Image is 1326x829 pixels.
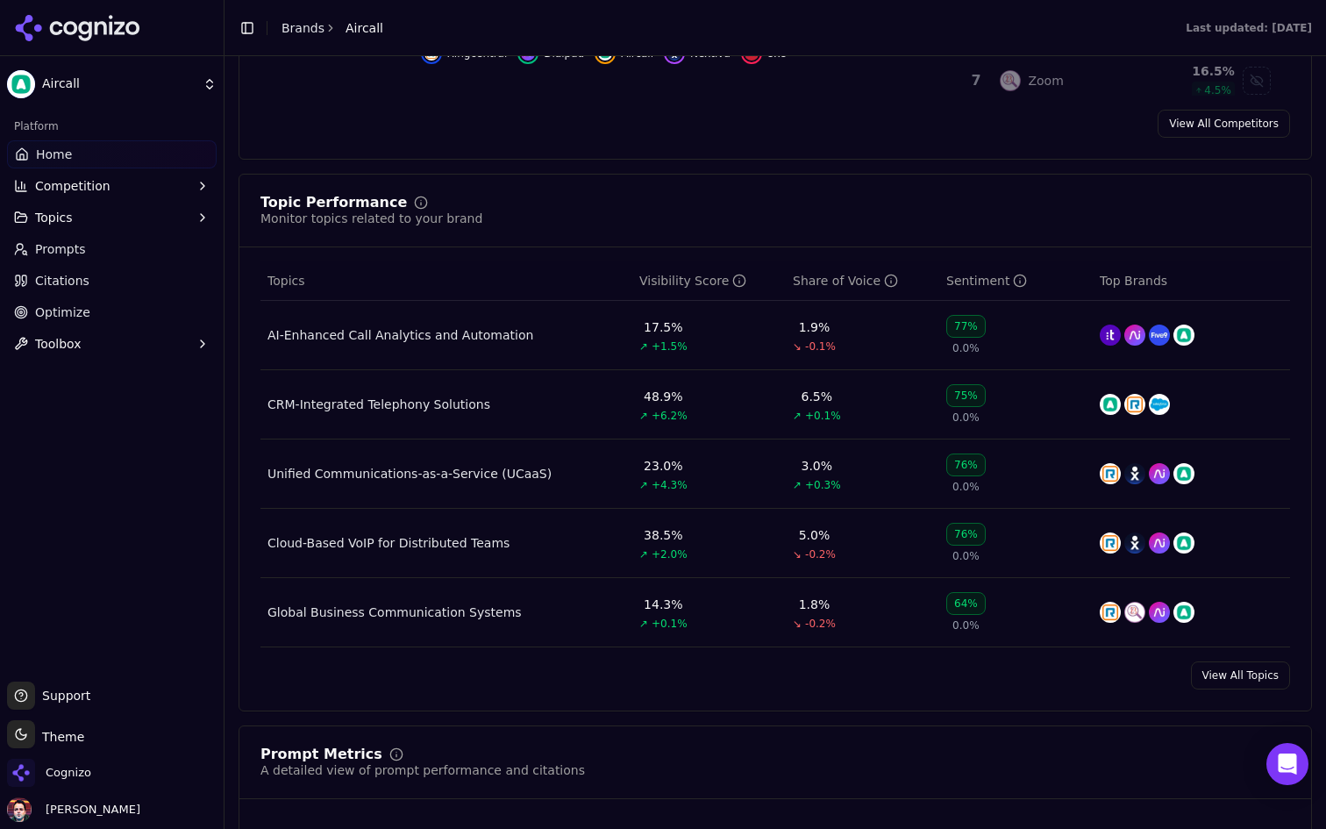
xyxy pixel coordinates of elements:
div: 23.0% [644,457,682,475]
div: Data table [260,261,1290,647]
span: +2.0% [652,547,688,561]
span: +6.2% [652,409,688,423]
div: Last updated: [DATE] [1186,21,1312,35]
span: 0.0% [952,618,980,632]
a: Global Business Communication Systems [267,604,522,621]
img: zoom [1000,70,1021,91]
span: Cognizo [46,765,91,781]
div: 6.5% [802,388,833,405]
th: visibilityScore [632,261,786,301]
span: Topics [35,209,73,226]
div: Open Intercom Messenger [1266,743,1308,785]
span: Citations [35,272,89,289]
button: Topics [7,204,217,232]
a: Citations [7,267,217,295]
th: sentiment [939,261,1093,301]
span: 0.0% [952,341,980,355]
span: ↘ [793,339,802,354]
span: +0.1% [805,409,841,423]
div: 76% [946,523,986,546]
span: Competition [35,177,110,195]
tr: 7zoomZoom16.5%4.5%Show zoom data [963,55,1276,107]
img: nextiva [1124,463,1145,484]
img: dialpad [1149,463,1170,484]
img: dialpad [1124,325,1145,346]
div: CRM-Integrated Telephony Solutions [267,396,490,413]
img: salesforce [1149,394,1170,415]
img: talkdesk [1100,325,1121,346]
button: Open organization switcher [7,759,91,787]
div: Monitor topics related to your brand [260,210,482,227]
img: Aircall [7,70,35,98]
div: 5.0% [799,526,831,544]
a: Optimize [7,298,217,326]
img: aircall [1173,325,1194,346]
span: ↗ [639,409,648,423]
div: Platform [7,112,217,140]
span: Optimize [35,304,90,321]
button: Competition [7,172,217,200]
img: aircall [1100,394,1121,415]
img: Cognizo [7,759,35,787]
a: Brands [282,21,324,35]
span: +1.5% [652,339,688,354]
img: ringcentral [1100,602,1121,623]
img: aircall [1173,463,1194,484]
span: Theme [35,730,84,744]
img: ringcentral [1100,463,1121,484]
div: 1.8% [799,596,831,613]
span: Prompts [35,240,86,258]
span: Toolbox [35,335,82,353]
span: ↗ [639,547,648,561]
span: Aircall [346,19,383,37]
nav: breadcrumb [282,19,383,37]
span: ↗ [639,339,648,354]
a: Cloud-Based VoIP for Distributed Teams [267,534,510,552]
a: View All Topics [1191,661,1290,690]
div: 77% [946,315,986,338]
span: 4.5 % [1204,83,1231,97]
div: 1.9% [799,318,831,336]
img: zoom [1124,602,1145,623]
div: 76% [946,454,986,476]
a: Home [7,140,217,168]
div: 14.3% [644,596,682,613]
div: Share of Voice [793,272,898,289]
img: aircall [1173,532,1194,554]
span: -0.2% [805,617,836,631]
img: ringcentral [1124,394,1145,415]
button: Open user button [7,797,140,822]
span: Support [35,687,90,704]
span: 0.0% [952,411,980,425]
span: +0.1% [652,617,688,631]
div: 16.5 % [1155,62,1235,80]
div: 48.9% [644,388,682,405]
div: 17.5% [644,318,682,336]
button: Toolbox [7,330,217,358]
span: ↘ [793,617,802,631]
span: +0.3% [805,478,841,492]
div: 3.0% [802,457,833,475]
button: Show zoom data [1243,67,1271,95]
a: Prompts [7,235,217,263]
span: Home [36,146,72,163]
div: A detailed view of prompt performance and citations [260,761,585,779]
img: dialpad [1149,602,1170,623]
span: -0.1% [805,339,836,354]
span: ↗ [793,478,802,492]
th: shareOfVoice [786,261,939,301]
a: Unified Communications-as-a-Service (UCaaS) [267,465,552,482]
img: dialpad [1149,532,1170,554]
span: 0.0% [952,549,980,563]
img: five9 [1149,325,1170,346]
th: Topics [260,261,632,301]
a: View All Competitors [1158,110,1290,138]
span: +4.3% [652,478,688,492]
div: 7 [970,70,983,91]
span: -0.2% [805,547,836,561]
a: AI-Enhanced Call Analytics and Automation [267,326,533,344]
th: Top Brands [1093,261,1290,301]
